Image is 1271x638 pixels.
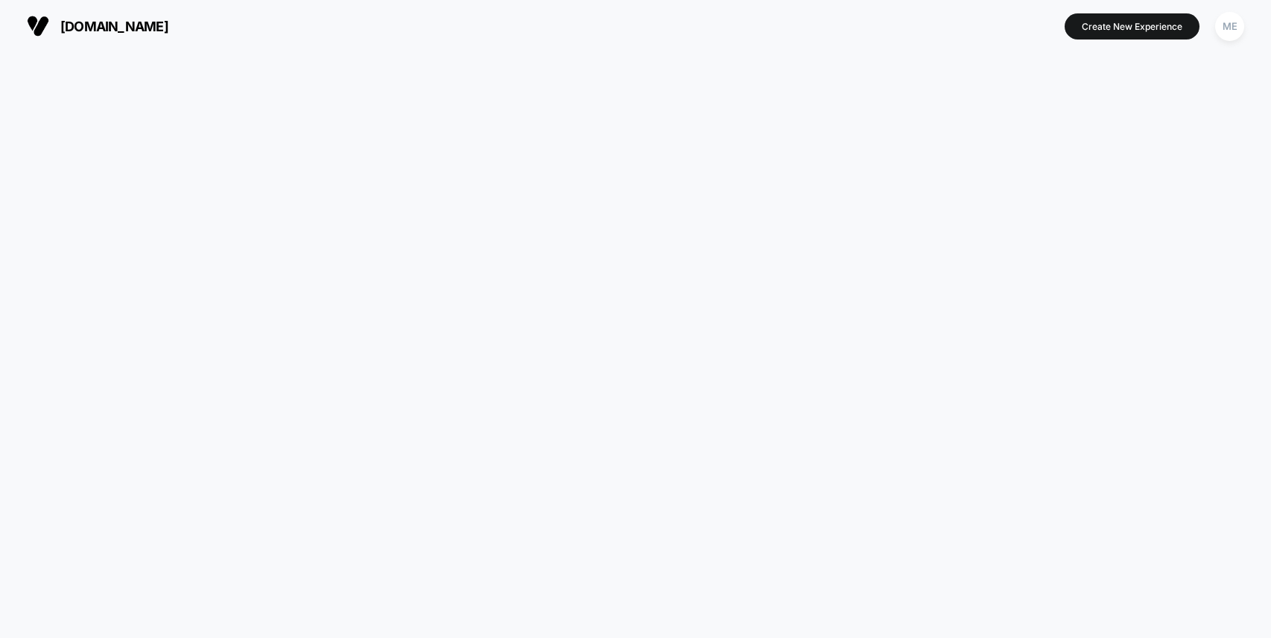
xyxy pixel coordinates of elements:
button: ME [1211,11,1249,42]
img: Visually logo [27,15,49,37]
button: [DOMAIN_NAME] [22,14,173,38]
span: [DOMAIN_NAME] [60,19,168,34]
button: Create New Experience [1065,13,1199,40]
div: ME [1215,12,1244,41]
